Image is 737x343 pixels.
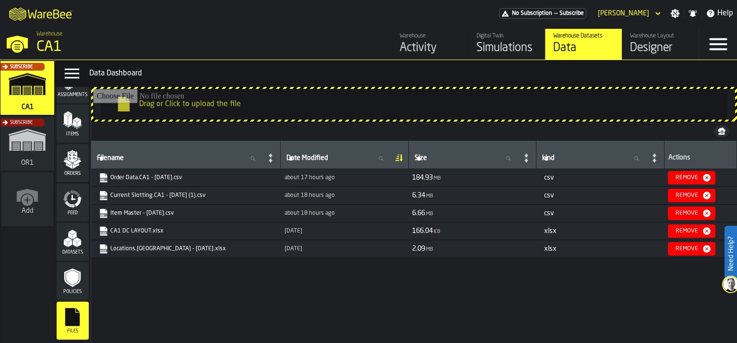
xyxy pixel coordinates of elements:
[668,242,715,256] button: button-Remove
[36,38,296,56] div: CA1
[286,154,328,162] span: label
[413,152,519,165] input: label
[594,8,663,19] div: DropdownMenuValue-David Kapusinski
[95,152,263,165] input: label
[57,132,89,137] span: Items
[0,61,54,117] a: link-to-/wh/i/76e2a128-1b54-4d66-80d4-05ae4c277723/simulations
[717,8,733,19] span: Help
[97,224,275,238] span: CA1 DC LAYOUT.xlsx
[93,89,735,120] input: Drag or Click to upload the file
[97,154,124,162] span: label
[476,33,537,39] div: Digital Twin
[668,171,715,184] button: button-Remove
[57,171,89,176] span: Orders
[499,8,586,19] div: Menu Subscription
[97,171,275,184] span: Order Data.CA1 - 08.05.25.csv
[285,174,405,181] div: Updated: 8/20/2025, 3:18:16 PM Created: 8/20/2025, 3:18:16 PM
[59,64,85,83] label: button-toggle-Data Menu
[542,154,555,162] span: label
[553,33,614,39] div: Warehouse Datasets
[499,8,586,19] a: link-to-/wh/i/76e2a128-1b54-4d66-80d4-05ae4c277723/pricing/
[285,192,405,199] div: Updated: 8/20/2025, 2:40:35 PM Created: 8/20/2025, 2:40:35 PM
[57,184,89,222] li: menu Feed
[412,192,425,199] span: 6.34
[97,242,275,256] span: Locations.CA1 - 08.05.25.xlsx
[630,40,691,56] div: Designer
[668,189,715,202] button: button-Remove
[412,228,433,234] span: 166.04
[702,8,737,19] label: button-toggle-Help
[10,120,33,125] span: Subscribe
[57,250,89,255] span: Datasets
[10,64,33,70] span: Subscribe
[57,105,89,143] li: menu Items
[285,152,391,165] input: label
[544,174,554,181] span: csv
[672,228,702,234] div: Remove
[545,29,622,60] a: link-to-/wh/i/76e2a128-1b54-4d66-80d4-05ae4c277723/data
[622,29,699,60] a: link-to-/wh/i/76e2a128-1b54-4d66-80d4-05ae4c277723/designer
[400,40,461,56] div: Activity
[99,226,271,236] a: link-to-https://drive.app.warebee.com/76e2a128-1b54-4d66-80d4-05ae4c277723/file_storage/CA1%20DC%...
[699,29,737,60] label: button-toggle-Menu
[598,10,649,17] div: DropdownMenuValue-David Kapusinski
[544,192,554,199] span: csv
[99,244,271,254] a: link-to-https://drive.app.warebee.com/76e2a128-1b54-4d66-80d4-05ae4c277723/file_storage/Locations...
[668,154,733,163] div: Actions
[672,174,702,181] div: Remove
[1,172,53,228] a: link-to-/wh/new
[99,191,271,200] a: link-to-https://drive.app.warebee.com/76e2a128-1b54-4d66-80d4-05ae4c277723/file_storage/Current%2...
[553,40,614,56] div: Data
[684,9,701,18] label: button-toggle-Notifications
[544,228,557,234] span: xlsx
[285,210,405,217] div: Updated: 8/20/2025, 2:40:19 PM Created: 8/20/2025, 2:40:19 PM
[434,176,441,181] span: MB
[22,207,34,215] span: Add
[392,29,468,60] a: link-to-/wh/i/76e2a128-1b54-4d66-80d4-05ae4c277723/feed/
[57,262,89,301] li: menu Policies
[0,117,54,172] a: link-to-/wh/i/02d92962-0f11-4133-9763-7cb092bceeef/simulations
[97,207,275,220] span: Item Master - 08.05.25.csv
[426,194,433,199] span: MB
[285,245,405,252] div: Updated: 8/18/2025, 4:00:47 PM Created: 8/18/2025, 4:00:47 PM
[99,173,271,183] a: link-to-https://drive.app.warebee.com/76e2a128-1b54-4d66-80d4-05ae4c277723/file_storage/Order%20D...
[559,10,584,17] span: Subscribe
[666,9,684,18] label: button-toggle-Settings
[725,227,736,281] label: Need Help?
[544,210,554,217] span: csv
[415,154,427,162] span: label
[468,29,545,60] a: link-to-/wh/i/76e2a128-1b54-4d66-80d4-05ae4c277723/simulations
[97,189,275,202] span: Current Slotting.CA1 - 08.05.25 (1).csv
[57,289,89,294] span: Policies
[57,92,89,98] span: Assignments
[57,210,89,216] span: Feed
[630,33,691,39] div: Warehouse Layout
[672,210,702,217] div: Remove
[672,245,702,252] div: Remove
[36,31,62,37] span: Warehouse
[285,228,405,234] div: Updated: 8/18/2025, 4:00:55 PM Created: 8/18/2025, 4:00:55 PM
[668,224,715,238] button: button-Remove
[554,10,558,17] span: —
[672,192,702,199] div: Remove
[57,144,89,183] li: menu Orders
[668,207,715,220] button: button-Remove
[434,229,440,234] span: KB
[714,125,729,137] button: button-
[57,329,89,334] span: Files
[400,33,461,39] div: Warehouse
[412,174,433,181] span: 184.93
[57,302,89,340] li: menu Files
[412,245,425,252] span: 2.09
[426,247,433,252] span: MB
[512,10,552,17] span: No Subscription
[99,208,271,218] a: link-to-https://drive.app.warebee.com/76e2a128-1b54-4d66-80d4-05ae4c277723/file_storage/Item%20Ma...
[57,223,89,261] li: menu Datasets
[540,152,647,165] input: label
[426,211,433,217] span: MB
[89,68,733,79] div: Data Dashboard
[544,245,557,252] span: xlsx
[412,210,425,217] span: 6.66
[476,40,537,56] div: Simulations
